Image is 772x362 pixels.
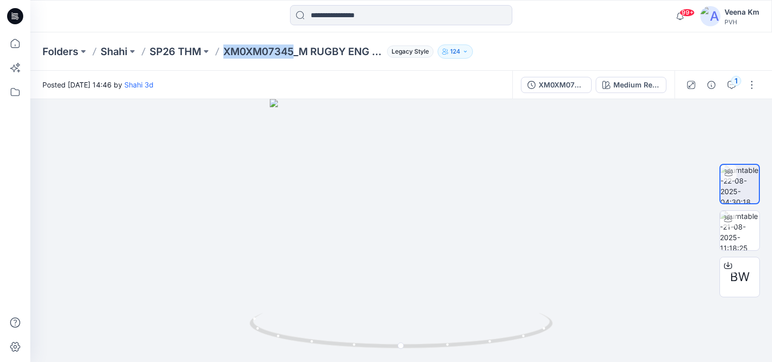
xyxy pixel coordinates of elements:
a: Shahi [101,44,127,59]
span: Legacy Style [387,46,433,58]
img: turntable-22-08-2025-04:30:18 [720,165,759,203]
div: XM0XM07345_M RUGBY ENG STRIPE LS POLO_PROTO_V02 [539,79,585,91]
a: Shahi 3d [124,80,154,89]
button: Medium Red - XLD [596,77,666,93]
div: Veena Km [725,6,759,18]
a: SP26 THM [150,44,201,59]
button: 1 [723,77,740,93]
p: XM0XM07345_M RUGBY ENG STRIPE LS POLO_PROTO_V02 [223,44,383,59]
span: 99+ [680,9,695,17]
span: BW [730,268,750,286]
div: PVH [725,18,759,26]
img: avatar [700,6,720,26]
button: Details [703,77,719,93]
div: Medium Red - XLD [613,79,660,91]
img: turntable-21-08-2025-11:18:25 [720,211,759,250]
button: XM0XM07345_M RUGBY ENG STRIPE LS POLO_PROTO_V02 [521,77,592,93]
p: 124 [450,46,460,57]
button: 124 [438,44,473,59]
a: Folders [42,44,78,59]
span: Posted [DATE] 14:46 by [42,79,154,90]
button: Legacy Style [383,44,433,59]
div: 1 [731,76,741,86]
